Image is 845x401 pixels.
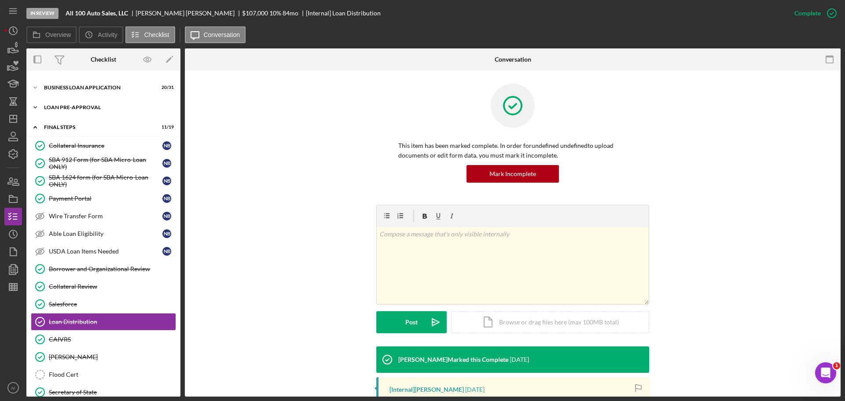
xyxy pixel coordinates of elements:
[31,366,176,383] a: Flood Cert
[31,383,176,401] a: Secretary of State
[49,389,176,396] div: Secretary of State
[26,26,77,43] button: Overview
[49,265,176,272] div: Borrower and Organizational Review
[405,311,418,333] div: Post
[49,318,176,325] div: Loan Distribution
[26,8,59,19] div: In Review
[45,31,71,38] label: Overview
[31,348,176,366] a: [PERSON_NAME]
[44,105,169,110] div: LOAN PRE-APPROVAL
[794,4,821,22] div: Complete
[49,156,162,170] div: SBA 912 Form (for SBA Micro-Loan ONLY)
[49,248,162,255] div: USDA Loan Items Needed
[162,247,171,256] div: N B
[389,386,464,393] div: [Internal] [PERSON_NAME]
[510,356,529,363] time: 2025-09-25 18:02
[467,165,559,183] button: Mark Incomplete
[306,10,381,17] div: [Internal] Loan Distribution
[31,243,176,260] a: USDA Loan Items NeededNB
[31,331,176,348] a: CAIVRS
[31,155,176,172] a: SBA 912 Form (for SBA Micro-Loan ONLY)NB
[489,165,536,183] div: Mark Incomplete
[31,172,176,190] a: SBA 1624 form (for SBA Micro-Loan ONLY)NB
[185,26,246,43] button: Conversation
[44,85,152,90] div: BUSINESS LOAN APPLICATION
[125,26,175,43] button: Checklist
[79,26,123,43] button: Activity
[49,213,162,220] div: Wire Transfer Form
[269,10,281,17] div: 10 %
[136,10,242,17] div: [PERSON_NAME] [PERSON_NAME]
[11,386,15,390] text: IV
[833,362,840,369] span: 1
[31,190,176,207] a: Payment PortalNB
[66,10,128,17] b: All 100 Auto Sales, LLC
[31,278,176,295] a: Collateral Review
[162,159,171,168] div: N B
[786,4,841,22] button: Complete
[91,56,116,63] div: Checklist
[158,85,174,90] div: 20 / 31
[31,295,176,313] a: Salesforce
[98,31,117,38] label: Activity
[376,311,447,333] button: Post
[204,31,240,38] label: Conversation
[815,362,836,383] iframe: Intercom live chat
[398,356,508,363] div: [PERSON_NAME] Marked this Complete
[49,230,162,237] div: Able Loan Eligibility
[49,195,162,202] div: Payment Portal
[49,301,176,308] div: Salesforce
[162,177,171,185] div: N B
[31,260,176,278] a: Borrower and Organizational Review
[398,141,627,161] p: This item has been marked complete. In order for undefined undefined to upload documents or edit ...
[158,125,174,130] div: 11 / 19
[49,283,176,290] div: Collateral Review
[283,10,298,17] div: 84 mo
[31,225,176,243] a: Able Loan EligibilityNB
[144,31,169,38] label: Checklist
[31,313,176,331] a: Loan Distribution
[4,379,22,397] button: IV
[31,207,176,225] a: Wire Transfer FormNB
[162,141,171,150] div: N B
[49,142,162,149] div: Collateral Insurance
[162,212,171,221] div: N B
[49,371,176,378] div: Flood Cert
[162,229,171,238] div: N B
[49,336,176,343] div: CAIVRS
[44,125,152,130] div: FINAL STEPS
[162,194,171,203] div: N B
[49,353,176,361] div: [PERSON_NAME]
[495,56,531,63] div: Conversation
[242,9,268,17] span: $107,000
[49,174,162,188] div: SBA 1624 form (for SBA Micro-Loan ONLY)
[465,386,485,393] time: 2025-09-25 18:02
[31,137,176,155] a: Collateral InsuranceNB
